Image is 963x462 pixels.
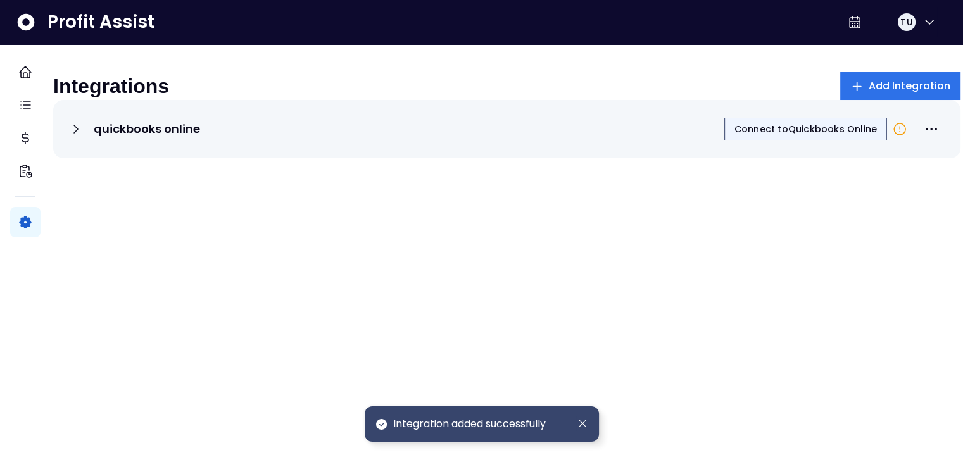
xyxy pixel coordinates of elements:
span: Connect to Quickbooks Online [734,123,877,135]
button: Add Integration [840,72,961,100]
button: Dismiss [576,416,589,430]
span: TU [900,16,912,28]
button: More options [917,115,945,143]
p: Integrations [53,73,169,99]
p: quickbooks online [94,122,200,137]
span: Profit Assist [47,11,154,34]
span: Integration added successfully [393,416,546,432]
button: Connect toQuickbooks Online [724,118,887,140]
span: Add Integration [869,78,951,94]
